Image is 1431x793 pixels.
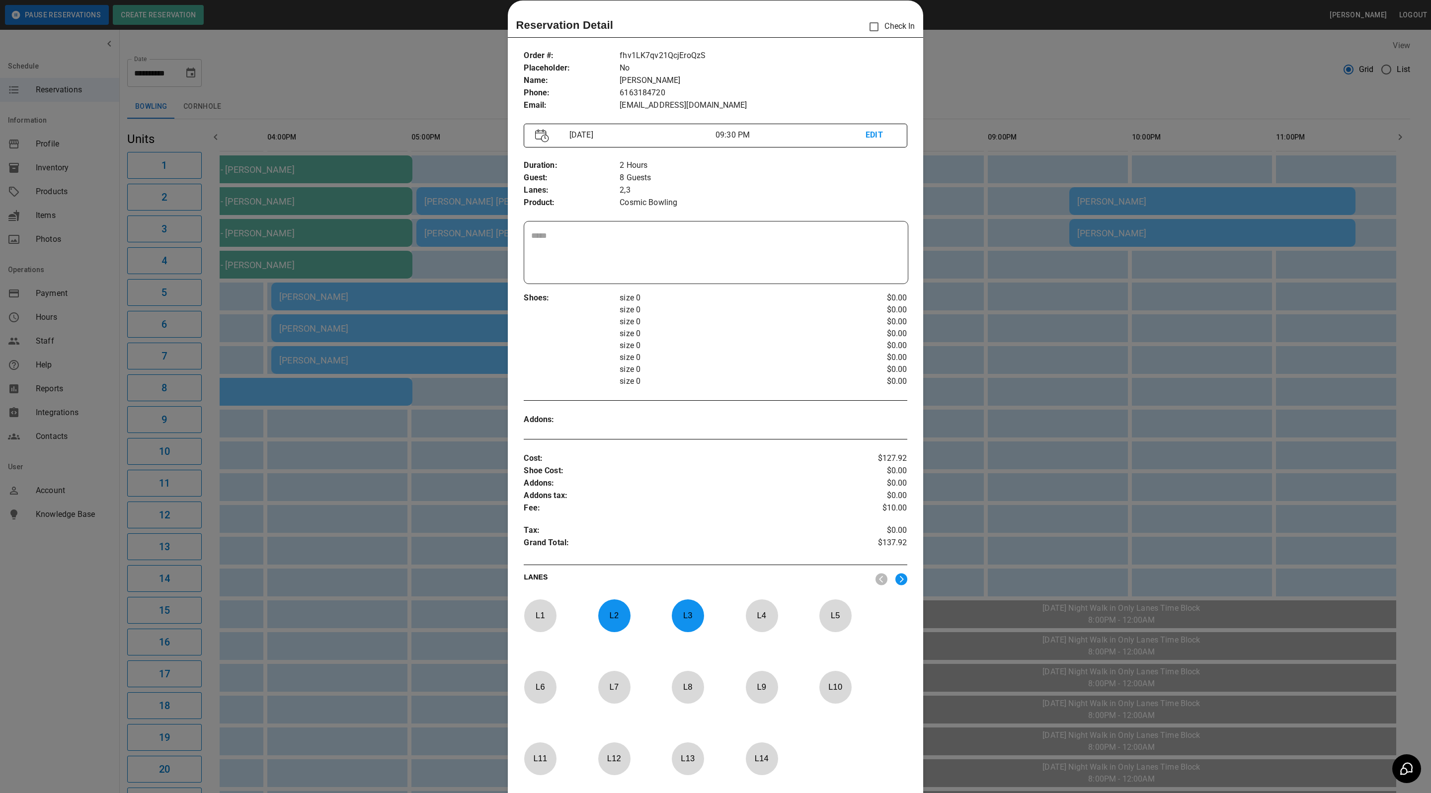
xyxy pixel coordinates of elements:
p: Placeholder : [524,62,620,74]
p: L 9 [745,675,778,699]
p: L 14 [745,747,778,770]
p: size 0 [620,292,843,304]
p: size 0 [620,328,843,340]
p: Duration : [524,159,620,172]
p: $0.00 [843,304,907,316]
p: EDIT [866,129,895,142]
p: size 0 [620,304,843,316]
p: $0.00 [843,352,907,363]
p: L 10 [819,675,852,699]
img: Vector [535,129,549,143]
p: Addons : [524,477,843,490]
p: size 0 [620,316,843,328]
p: size 0 [620,375,843,387]
p: LANES [524,572,867,586]
p: L 6 [524,675,556,699]
p: Fee : [524,502,843,514]
p: Name : [524,74,620,87]
p: $127.92 [843,452,907,465]
p: $0.00 [843,477,907,490]
p: size 0 [620,363,843,375]
p: Grand Total : [524,537,843,552]
p: Phone : [524,87,620,99]
p: $0.00 [843,375,907,387]
p: $0.00 [843,363,907,375]
p: Check In [864,16,915,37]
p: Shoe Cost : [524,465,843,477]
p: $0.00 [843,340,907,352]
p: $0.00 [843,316,907,328]
p: $137.92 [843,537,907,552]
p: 2 Hours [620,159,907,172]
p: [EMAIL_ADDRESS][DOMAIN_NAME] [620,99,907,112]
p: L 3 [671,604,704,627]
img: right.svg [895,573,907,585]
p: Cosmic Bowling [620,197,907,209]
p: Product : [524,197,620,209]
p: $0.00 [843,524,907,537]
p: L 7 [598,675,631,699]
p: 2,3 [620,184,907,197]
p: Tax : [524,524,843,537]
p: Lanes : [524,184,620,197]
p: Email : [524,99,620,112]
p: Cost : [524,452,843,465]
p: $0.00 [843,292,907,304]
p: fhv1LK7qv21QcjEroQzS [620,50,907,62]
p: size 0 [620,352,843,363]
p: L 8 [671,675,704,699]
p: Order # : [524,50,620,62]
p: L 13 [671,747,704,770]
p: $0.00 [843,465,907,477]
p: $0.00 [843,328,907,340]
p: Addons tax : [524,490,843,502]
p: L 11 [524,747,556,770]
p: L 5 [819,604,852,627]
img: nav_left.svg [875,573,887,585]
p: 09:30 PM [715,129,866,141]
p: [PERSON_NAME] [620,74,907,87]
p: Reservation Detail [516,17,613,33]
p: L 12 [598,747,631,770]
p: 6163184720 [620,87,907,99]
p: size 0 [620,340,843,352]
p: Addons : [524,414,620,426]
p: $0.00 [843,490,907,502]
p: [DATE] [565,129,715,141]
p: L 2 [598,604,631,627]
p: Shoes : [524,292,620,304]
p: $10.00 [843,502,907,514]
p: 8 Guests [620,172,907,184]
p: Guest : [524,172,620,184]
p: L 1 [524,604,556,627]
p: L 4 [745,604,778,627]
p: No [620,62,907,74]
